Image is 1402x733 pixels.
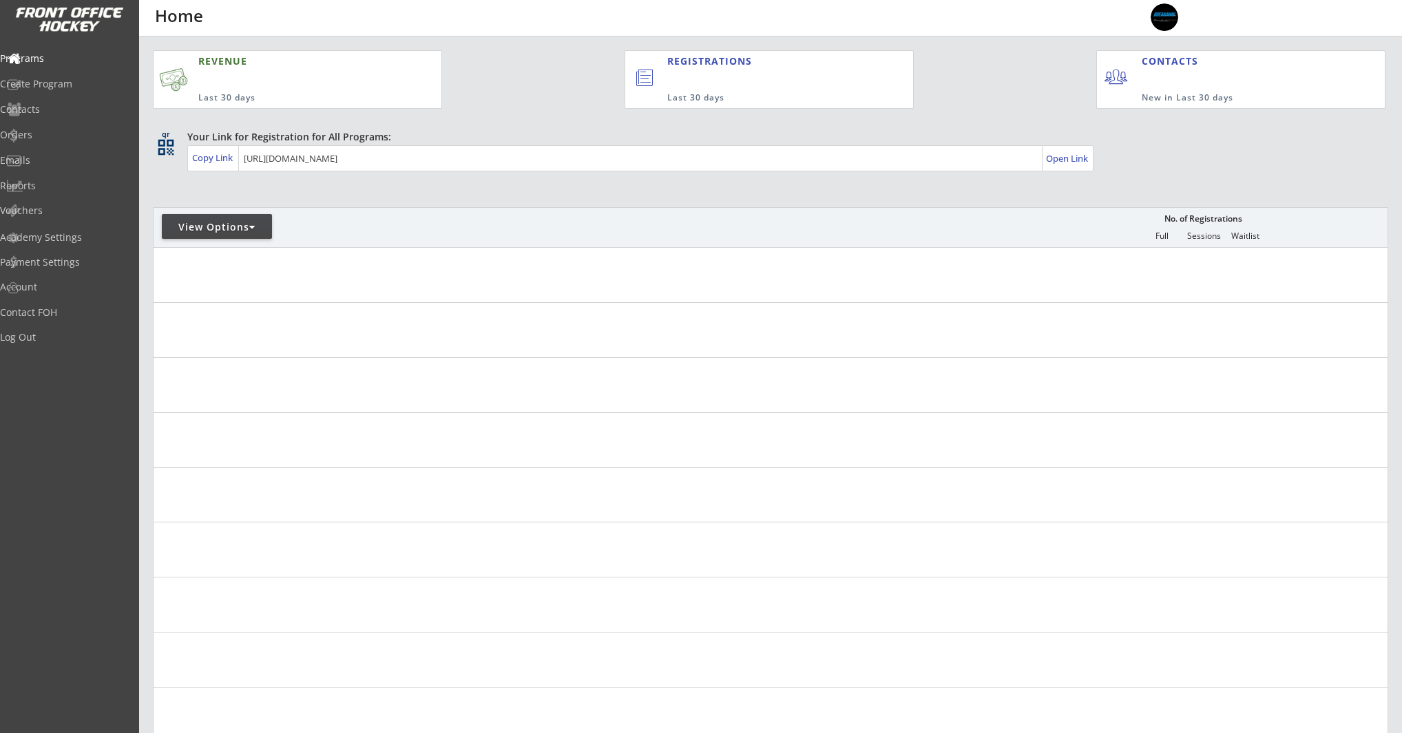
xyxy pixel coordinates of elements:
[192,151,236,164] div: Copy Link
[667,92,857,104] div: Last 30 days
[1046,149,1089,168] a: Open Link
[198,92,375,104] div: Last 30 days
[667,54,850,68] div: REGISTRATIONS
[187,130,1346,144] div: Your Link for Registration for All Programs:
[1142,54,1204,68] div: CONTACTS
[1224,231,1266,241] div: Waitlist
[1046,153,1089,164] div: Open Link
[1142,92,1321,104] div: New in Last 30 days
[1141,231,1182,241] div: Full
[162,220,272,234] div: View Options
[198,54,375,68] div: REVENUE
[157,130,174,139] div: qr
[1183,231,1224,241] div: Sessions
[156,137,176,158] button: qr_code
[1160,214,1246,224] div: No. of Registrations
